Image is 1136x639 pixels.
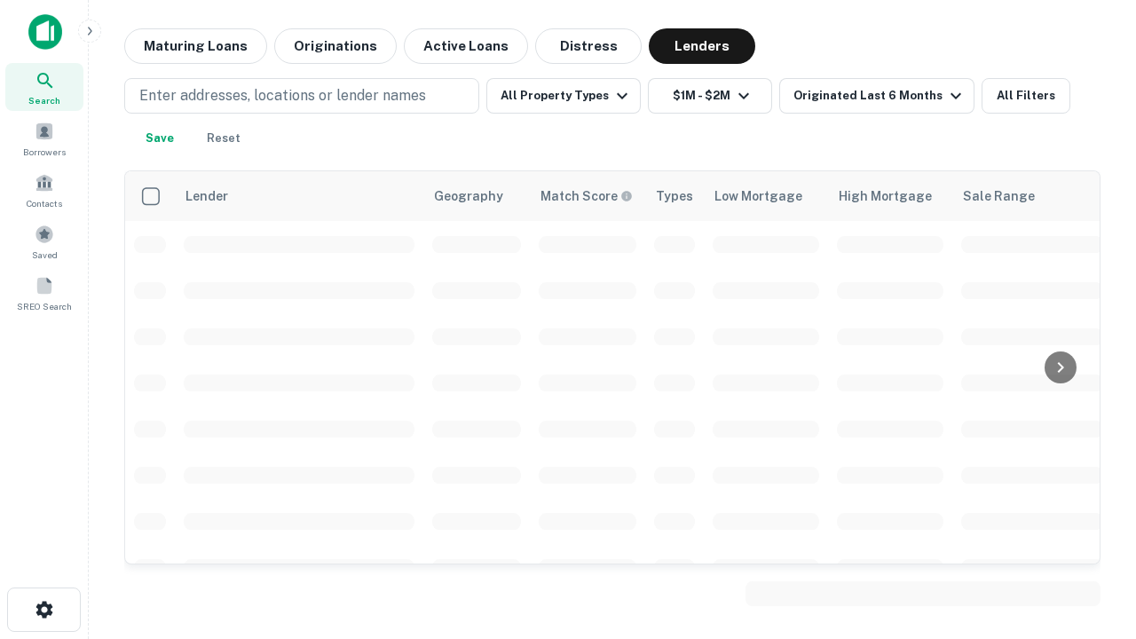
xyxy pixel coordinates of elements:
div: Geography [434,185,503,207]
button: Lenders [649,28,755,64]
div: Low Mortgage [714,185,802,207]
img: capitalize-icon.png [28,14,62,50]
button: Maturing Loans [124,28,267,64]
span: Search [28,93,60,107]
th: Sale Range [952,171,1112,221]
th: Capitalize uses an advanced AI algorithm to match your search with the best lender. The match sco... [530,171,645,221]
button: Originations [274,28,397,64]
h6: Match Score [540,186,629,206]
button: Save your search to get updates of matches that match your search criteria. [131,121,188,156]
span: Saved [32,248,58,262]
button: Active Loans [404,28,528,64]
button: Enter addresses, locations or lender names [124,78,479,114]
a: SREO Search [5,269,83,317]
span: Contacts [27,196,62,210]
button: Distress [535,28,642,64]
iframe: Chat Widget [1047,440,1136,525]
a: Search [5,63,83,111]
th: High Mortgage [828,171,952,221]
span: Borrowers [23,145,66,159]
a: Contacts [5,166,83,214]
button: Originated Last 6 Months [779,78,974,114]
a: Saved [5,217,83,265]
button: All Property Types [486,78,641,114]
button: Reset [195,121,252,156]
div: Originated Last 6 Months [793,85,966,106]
div: Lender [185,185,228,207]
div: High Mortgage [839,185,932,207]
span: SREO Search [17,299,72,313]
th: Lender [175,171,423,221]
a: Borrowers [5,114,83,162]
button: All Filters [982,78,1070,114]
div: Types [656,185,693,207]
th: Low Mortgage [704,171,828,221]
div: Sale Range [963,185,1035,207]
div: Capitalize uses an advanced AI algorithm to match your search with the best lender. The match sco... [540,186,633,206]
th: Geography [423,171,530,221]
th: Types [645,171,704,221]
button: $1M - $2M [648,78,772,114]
p: Enter addresses, locations or lender names [139,85,426,106]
